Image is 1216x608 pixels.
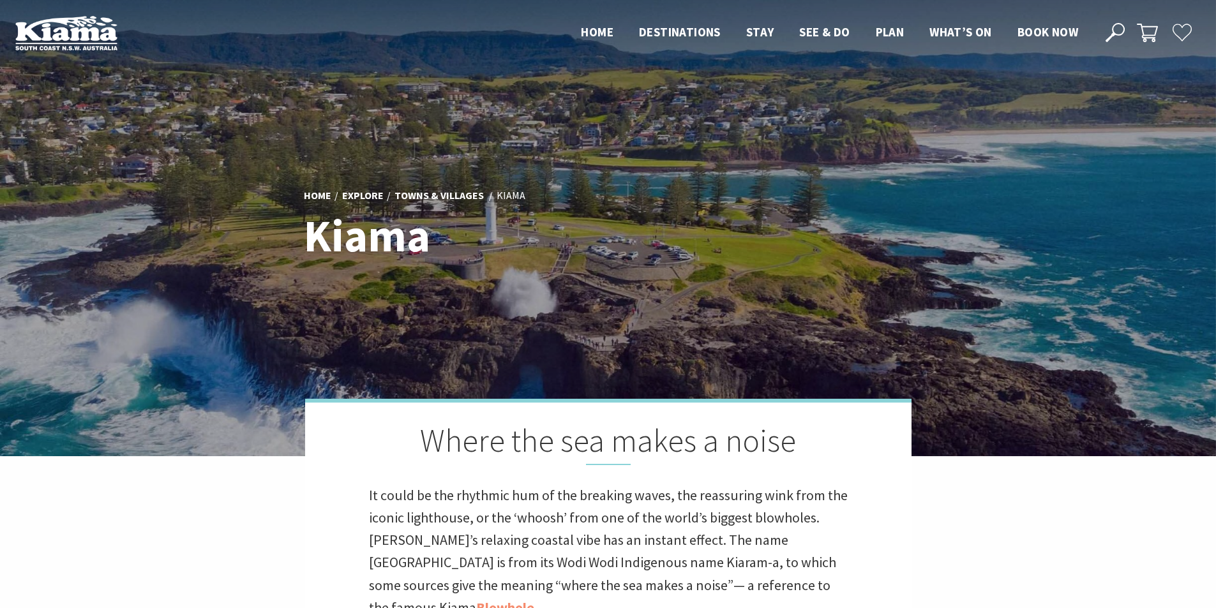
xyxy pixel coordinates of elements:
span: Book now [1017,24,1078,40]
span: See & Do [799,24,850,40]
h1: Kiama [304,211,664,260]
nav: Main Menu [568,22,1091,43]
a: Home [304,189,331,203]
span: What’s On [929,24,992,40]
span: Home [581,24,613,40]
a: Towns & Villages [394,189,484,203]
span: Stay [746,24,774,40]
a: Explore [342,189,384,203]
li: Kiama [497,188,525,204]
span: Plan [876,24,904,40]
span: Destinations [639,24,721,40]
img: Kiama Logo [15,15,117,50]
h2: Where the sea makes a noise [369,422,848,465]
